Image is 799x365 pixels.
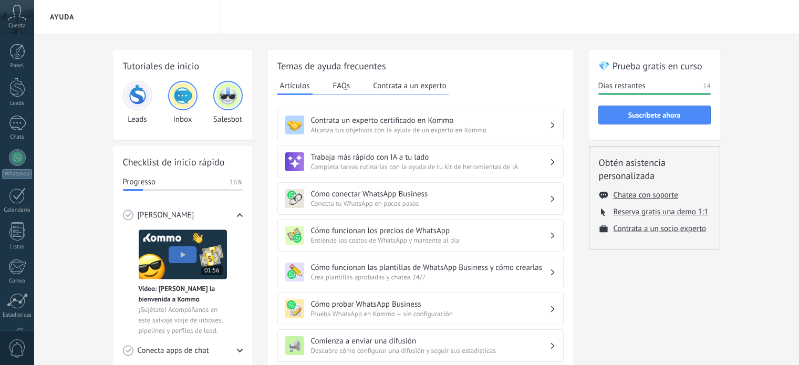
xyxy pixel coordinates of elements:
[2,100,33,107] div: Leads
[311,226,549,236] h3: Cómo funcionan los precios de WhatsApp
[311,162,549,171] span: Completa tareas rutinarias con la ayuda de tu kit de herramientas de IA
[311,299,549,309] h3: Cómo probar WhatsApp Business
[139,305,227,336] span: ¡Sujétate! Acompáñanos en este salvaje viaje de inboxes, pipelines y perfiles de lead.
[230,177,242,187] span: 16%
[311,273,549,281] span: Crea plantillas aprobadas y chatea 24/7
[311,152,549,162] h3: Trabaja más rápido con IA a tu lado
[311,199,549,208] span: Conecta tu WhatsApp en pocos pasos
[311,309,549,318] span: Prueba WhatsApp en Kommo — sin configuración
[370,78,449,93] button: Contrata a un experto
[2,312,33,319] div: Estadísticas
[311,346,549,355] span: Descubre cómo configurar una difusión y seguir sus estadísticas
[599,156,710,182] h2: Obtén asistencia personalizada
[2,278,33,285] div: Correo
[277,59,564,72] h2: Temas de ayuda frecuentes
[311,189,549,199] h3: Cómo conectar WhatsApp Business
[8,23,26,29] span: Cuenta
[311,336,549,346] h3: Comienza a enviar una difusión
[2,62,33,69] div: Panel
[614,207,709,217] button: Reserva gratis una demo 1:1
[2,169,32,179] div: WhatsApp
[123,81,152,124] div: Leads
[123,155,243,169] h2: Checklist de inicio rápido
[311,236,549,245] span: Entiende los costos de WhatsApp y mantente al día
[628,111,681,119] span: Suscríbete ahora
[139,284,227,305] span: Vídeo: [PERSON_NAME] la bienvenida a Kommo
[139,230,227,279] img: Meet video
[2,244,33,251] div: Listas
[598,59,711,72] h2: 💎 Prueba gratis en curso
[703,81,710,91] span: 14
[330,78,353,93] button: FAQs
[213,81,243,124] div: Salesbot
[123,59,243,72] h2: Tutoriales de inicio
[138,210,194,221] span: [PERSON_NAME]
[2,207,33,214] div: Calendario
[123,177,155,187] span: Progresso
[2,134,33,141] div: Chats
[598,81,646,91] span: Días restantes
[311,116,549,126] h3: Contrata un experto certificado en Kommo
[138,346,209,356] span: Conecta apps de chat
[311,126,549,134] span: Alcanza tus objetivos con la ayuda de un experto en Kommo
[277,78,313,95] button: Artículos
[311,263,549,273] h3: Cómo funcionan las plantillas de WhatsApp Business y cómo crearlas
[614,190,678,200] button: Chatea con soporte
[614,224,707,234] button: Contrata a un socio experto
[598,106,711,124] button: Suscríbete ahora
[168,81,198,124] div: Inbox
